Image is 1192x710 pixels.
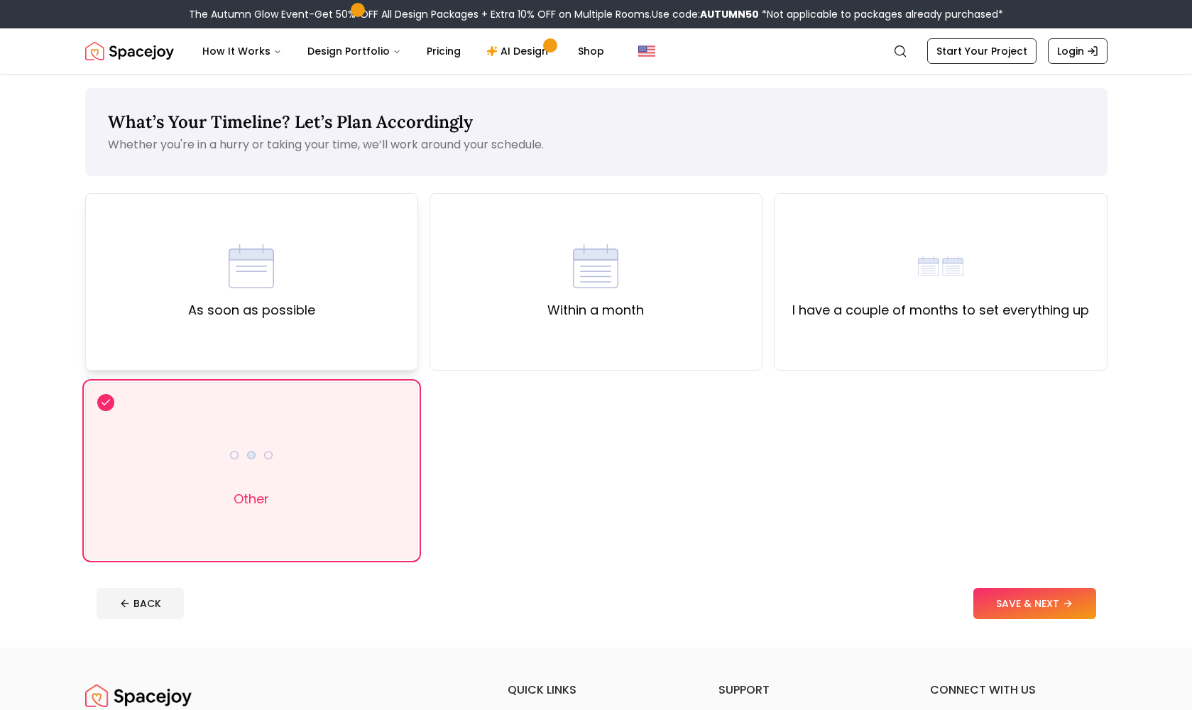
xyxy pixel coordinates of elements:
[234,489,269,509] label: Other
[652,7,759,21] span: Use code:
[85,28,1108,74] nav: Global
[188,300,315,320] label: As soon as possible
[918,244,963,289] img: I have a couple of months to set everything up
[573,244,618,289] img: Within a month
[191,37,616,65] nav: Main
[85,682,192,710] img: Spacejoy Logo
[792,300,1089,320] label: I have a couple of months to set everything up
[229,244,274,289] img: As soon as possible
[191,37,293,65] button: How It Works
[508,682,685,699] h6: quick links
[973,588,1096,619] button: SAVE & NEXT
[85,37,174,65] a: Spacejoy
[85,37,174,65] img: Spacejoy Logo
[700,7,759,21] b: AUTUMN50
[718,682,896,699] h6: support
[638,43,655,60] img: United States
[415,37,472,65] a: Pricing
[108,136,1085,153] p: Whether you're in a hurry or taking your time, we’ll work around your schedule.
[189,7,1003,21] div: The Autumn Glow Event-Get 50% OFF All Design Packages + Extra 10% OFF on Multiple Rooms.
[229,432,274,478] img: Other
[97,588,184,619] button: BACK
[547,300,644,320] label: Within a month
[1048,38,1108,64] a: Login
[930,682,1108,699] h6: connect with us
[759,7,1003,21] span: *Not applicable to packages already purchased*
[296,37,412,65] button: Design Portfolio
[85,682,192,710] a: Spacejoy
[475,37,564,65] a: AI Design
[567,37,616,65] a: Shop
[927,38,1037,64] a: Start Your Project
[108,111,473,133] span: What’s Your Timeline? Let’s Plan Accordingly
